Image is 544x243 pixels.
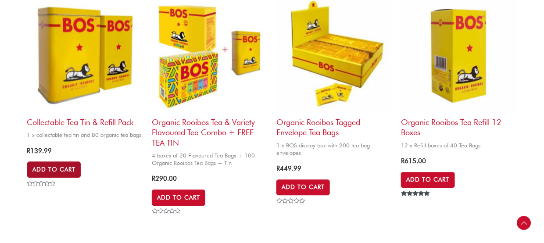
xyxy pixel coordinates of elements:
bdi: 615.00 [401,157,426,165]
h2: Organic Rooibos Tagged Envelope Tea Bags [276,113,392,138]
a: Add to cart: “Organic Rooibos Tea Refill 12 boxes” [401,172,455,188]
bdi: 449.99 [276,164,301,172]
span: 1 x BOS display box with 200 tea bag envelopes [276,142,392,157]
a: Read more about “Collectable Tea Tin & Refill Pack” [27,161,81,177]
h2: Collectable Tea Tin & Refill Pack [27,113,143,127]
h2: Organic Rooibos Tea Refill 12 boxes [401,113,517,138]
span: R [27,147,31,155]
a: Add to cart: “Organic Rooibos Tagged Envelope Tea Bags” [276,179,330,195]
bdi: 290.00 [152,175,177,182]
span: R [152,175,155,182]
span: R [401,157,404,165]
span: Rated out of 5 [401,191,431,216]
span: R [276,164,280,172]
span: 1 x collectable tea tin and 80 organic tea bags [27,131,143,139]
h2: Organic Rooibos Tea & Variety Flavoured Tea combo + FREE TEA TIN [152,113,268,148]
span: 4 boxes of 20 Flavoured Tea Bags + 100 Organic Rooibos Tea Bags + Tin [152,152,268,167]
a: Add to cart: “Organic Rooibos Tea & Variety Flavoured Tea combo + FREE TEA TIN” [152,189,205,205]
bdi: 139.99 [27,147,52,155]
span: 12 x Refill boxes of 40 Tea Bags [401,142,517,149]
